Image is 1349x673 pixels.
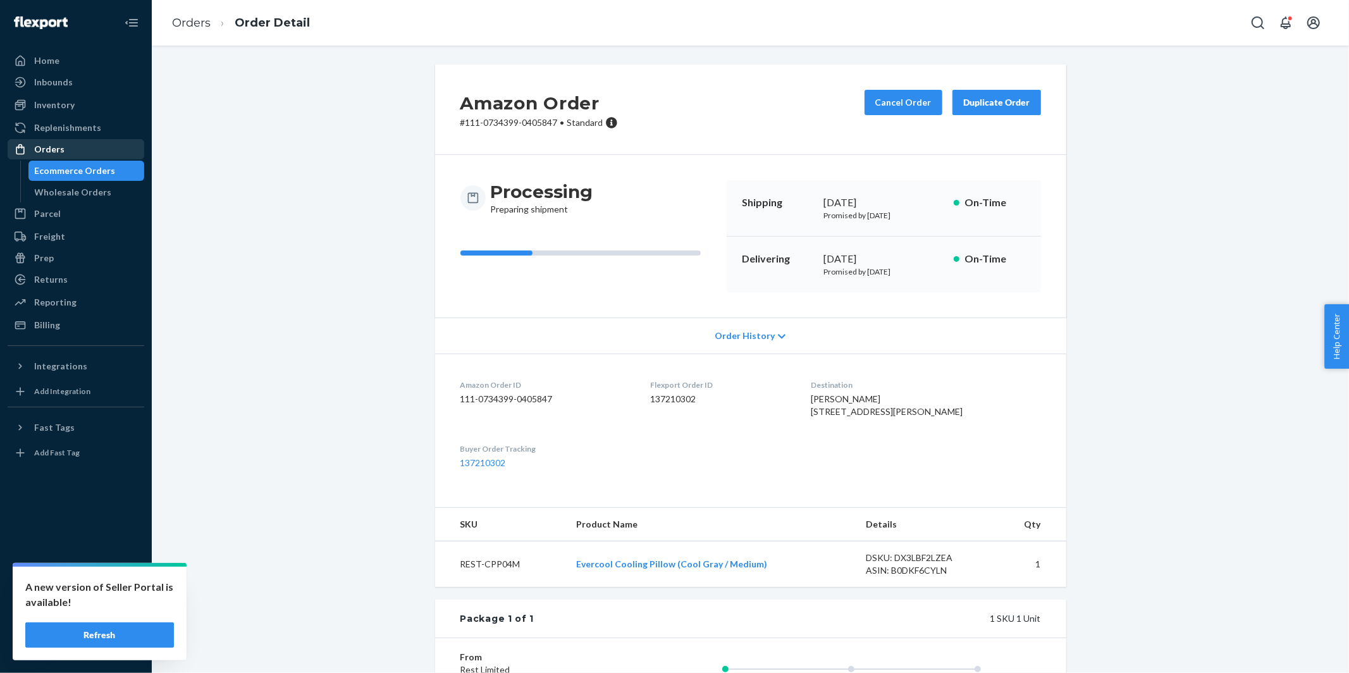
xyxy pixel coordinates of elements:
[34,207,61,220] div: Parcel
[8,269,144,290] a: Returns
[34,230,65,243] div: Freight
[8,315,144,335] a: Billing
[567,117,603,128] span: Standard
[435,508,566,541] th: SKU
[460,651,612,664] dt: From
[8,356,144,376] button: Integrations
[235,16,310,30] a: Order Detail
[34,252,54,264] div: Prep
[534,612,1040,625] div: 1 SKU 1 Unit
[1324,304,1349,369] button: Help Center
[460,443,631,454] dt: Buyer Order Tracking
[8,381,144,402] a: Add Integration
[560,117,565,128] span: •
[8,417,144,438] button: Fast Tags
[865,90,942,115] button: Cancel Order
[28,182,145,202] a: Wholesale Orders
[995,508,1066,541] th: Qty
[8,204,144,224] a: Parcel
[34,386,90,397] div: Add Integration
[460,457,506,468] a: 137210302
[952,90,1041,115] button: Duplicate Order
[651,380,791,390] dt: Flexport Order ID
[162,4,320,42] ol: breadcrumbs
[460,612,534,625] div: Package 1 of 1
[460,116,618,129] p: # 111-0734399-0405847
[119,10,144,35] button: Close Navigation
[964,252,1026,266] p: On-Time
[460,380,631,390] dt: Amazon Order ID
[824,195,944,210] div: [DATE]
[491,180,593,203] h3: Processing
[742,252,814,266] p: Delivering
[34,54,59,67] div: Home
[35,164,116,177] div: Ecommerce Orders
[34,76,73,89] div: Inbounds
[566,508,856,541] th: Product Name
[460,90,618,116] h2: Amazon Order
[34,143,65,156] div: Orders
[34,296,77,309] div: Reporting
[824,266,944,277] p: Promised by [DATE]
[1301,10,1326,35] button: Open account menu
[866,552,985,564] div: DSKU: DX3LBF2LZEA
[8,573,144,593] a: Settings
[8,292,144,312] a: Reporting
[1245,10,1271,35] button: Open Search Box
[34,360,87,373] div: Integrations
[576,559,767,569] a: Evercool Cooling Pillow (Cool Gray / Medium)
[8,51,144,71] a: Home
[172,16,211,30] a: Orders
[491,180,593,216] div: Preparing shipment
[460,393,631,405] dd: 111-0734399-0405847
[856,508,995,541] th: Details
[25,622,174,648] button: Refresh
[14,16,68,29] img: Flexport logo
[8,118,144,138] a: Replenishments
[34,121,101,134] div: Replenishments
[8,226,144,247] a: Freight
[34,447,80,458] div: Add Fast Tag
[964,195,1026,210] p: On-Time
[8,95,144,115] a: Inventory
[995,541,1066,588] td: 1
[34,99,75,111] div: Inventory
[8,72,144,92] a: Inbounds
[715,330,775,342] span: Order History
[651,393,791,405] dd: 137210302
[8,248,144,268] a: Prep
[8,638,144,658] button: Give Feedback
[435,541,566,588] td: REST-CPP04M
[811,380,1041,390] dt: Destination
[824,210,944,221] p: Promised by [DATE]
[742,195,814,210] p: Shipping
[1273,10,1298,35] button: Open notifications
[824,252,944,266] div: [DATE]
[34,421,75,434] div: Fast Tags
[8,616,144,636] a: Help Center
[35,186,112,199] div: Wholesale Orders
[25,579,174,610] p: A new version of Seller Portal is available!
[8,443,144,463] a: Add Fast Tag
[963,96,1030,109] div: Duplicate Order
[34,273,68,286] div: Returns
[34,319,60,331] div: Billing
[811,393,963,417] span: [PERSON_NAME] [STREET_ADDRESS][PERSON_NAME]
[866,564,985,577] div: ASIN: B0DKF6CYLN
[28,161,145,181] a: Ecommerce Orders
[8,595,144,615] a: Talk to Support
[8,139,144,159] a: Orders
